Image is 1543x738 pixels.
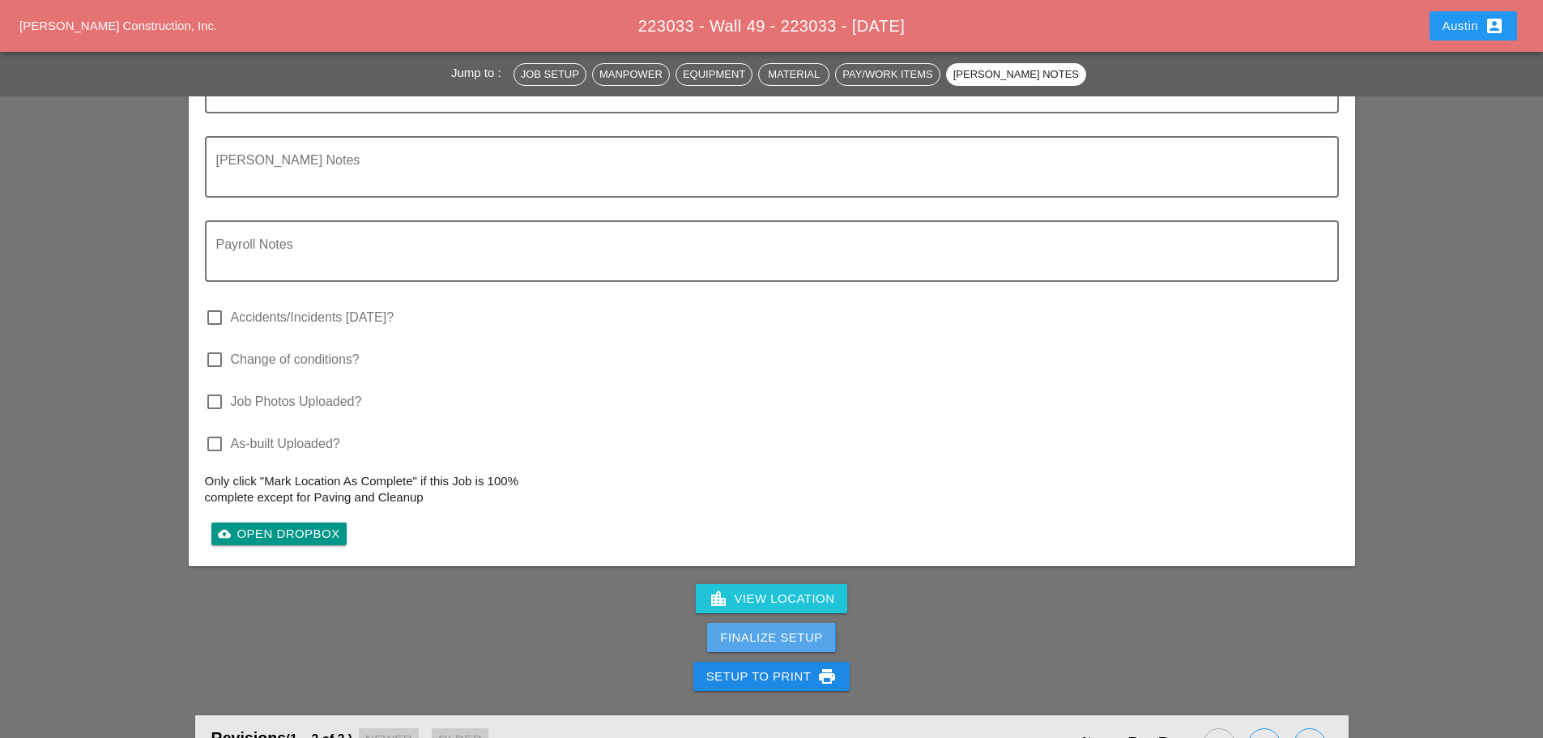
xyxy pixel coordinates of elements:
[638,17,905,35] span: 223033 - Wall 49 - 223033 - [DATE]
[1430,11,1517,41] button: Austin
[521,66,579,83] div: Job Setup
[1443,16,1504,36] div: Austin
[231,309,394,326] label: Accidents/Incidents [DATE]?
[676,63,752,86] button: Equipment
[216,241,1315,280] textarea: Payroll Notes
[211,523,347,545] a: Open Dropbox
[709,589,728,608] i: location_city
[216,157,1315,196] textarea: Foreman's Notes
[451,66,508,79] span: Jump to :
[683,66,745,83] div: Equipment
[514,63,586,86] button: Job Setup
[218,525,340,544] div: Open Dropbox
[758,63,829,86] button: Material
[835,63,940,86] button: Pay/Work Items
[709,589,835,608] div: View Location
[231,394,362,410] label: Job Photos Uploaded?
[953,66,1079,83] div: [PERSON_NAME] Notes
[946,63,1086,86] button: [PERSON_NAME] Notes
[842,66,932,83] div: Pay/Work Items
[205,473,529,505] p: Only click "Mark Location As Complete" if this Job is 100% complete except for Paving and Cleanup
[765,66,822,83] div: Material
[592,63,670,86] button: Manpower
[720,629,822,647] div: Finalize Setup
[706,667,838,686] div: Setup to Print
[19,19,217,32] a: [PERSON_NAME] Construction, Inc.
[599,66,663,83] div: Manpower
[693,662,850,691] button: Setup to Print
[218,527,231,540] i: cloud_upload
[231,352,360,368] label: Change of conditions?
[1485,16,1504,36] i: account_box
[707,623,835,652] button: Finalize Setup
[696,584,848,613] a: View Location
[231,436,340,452] label: As-built Uploaded?
[817,667,837,686] i: print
